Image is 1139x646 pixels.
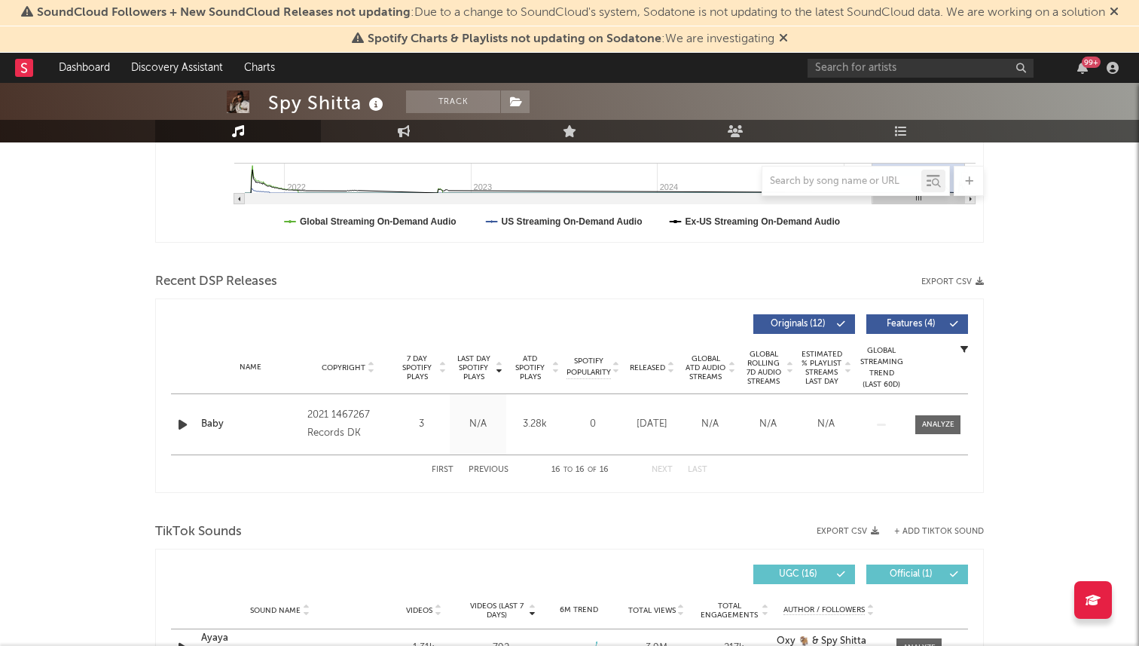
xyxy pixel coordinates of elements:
[1082,57,1101,68] div: 99 +
[510,417,559,432] div: 3.28k
[763,320,832,329] span: Originals ( 12 )
[894,528,984,536] button: + Add TikTok Sound
[801,417,851,432] div: N/A
[762,176,921,188] input: Search by song name or URL
[630,363,665,372] span: Released
[406,606,432,615] span: Videos
[201,362,300,373] div: Name
[544,605,614,616] div: 6M Trend
[743,350,784,386] span: Global Rolling 7D Audio Streams
[121,53,234,83] a: Discovery Assistant
[808,59,1034,78] input: Search for artists
[453,417,502,432] div: N/A
[397,354,437,381] span: 7 Day Spotify Plays
[368,33,774,45] span: : We are investigating
[783,605,865,615] span: Author / Followers
[300,216,457,227] text: Global Streaming On-Demand Audio
[763,570,832,579] span: UGC ( 16 )
[1077,62,1088,74] button: 99+
[307,406,389,442] div: 2021 1467267 Records DK
[743,417,793,432] div: N/A
[627,417,677,432] div: [DATE]
[779,33,788,45] span: Dismiss
[268,90,387,115] div: Spy Shitta
[801,350,842,386] span: Estimated % Playlist Streams Last Day
[628,606,676,615] span: Total Views
[368,33,661,45] span: Spotify Charts & Playlists not updating on Sodatone
[753,565,855,584] button: UGC(16)
[876,570,945,579] span: Official ( 1 )
[817,527,879,536] button: Export CSV
[876,320,945,329] span: Features ( 4 )
[563,467,573,473] span: to
[201,631,359,646] a: Ayaya
[699,602,760,620] span: Total Engagements
[539,461,621,479] div: 16 16 16
[37,7,1105,19] span: : Due to a change to SoundCloud's system, Sodatone is not updating to the latest SoundCloud data....
[250,606,301,615] span: Sound Name
[502,216,643,227] text: US Streaming On-Demand Audio
[685,354,726,381] span: Global ATD Audio Streams
[466,602,527,620] span: Videos (last 7 days)
[432,466,453,474] button: First
[234,53,286,83] a: Charts
[1110,7,1119,19] span: Dismiss
[48,53,121,83] a: Dashboard
[406,90,500,113] button: Track
[155,523,242,541] span: TikTok Sounds
[866,314,968,334] button: Features(4)
[688,466,707,474] button: Last
[685,417,735,432] div: N/A
[686,216,841,227] text: Ex-US Streaming On-Demand Audio
[566,356,611,378] span: Spotify Popularity
[879,528,984,536] button: + Add TikTok Sound
[859,345,904,390] div: Global Streaming Trend (Last 60D)
[777,636,866,646] strong: Oxy 🐐 & Spy Shitta
[37,7,411,19] span: SoundCloud Followers + New SoundCloud Releases not updating
[322,363,365,372] span: Copyright
[588,467,597,473] span: of
[469,466,508,474] button: Previous
[155,273,277,291] span: Recent DSP Releases
[652,466,673,474] button: Next
[397,417,446,432] div: 3
[510,354,550,381] span: ATD Spotify Plays
[753,314,855,334] button: Originals(12)
[453,354,493,381] span: Last Day Spotify Plays
[921,277,984,286] button: Export CSV
[866,565,968,584] button: Official(1)
[201,417,300,432] a: Baby
[566,417,619,432] div: 0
